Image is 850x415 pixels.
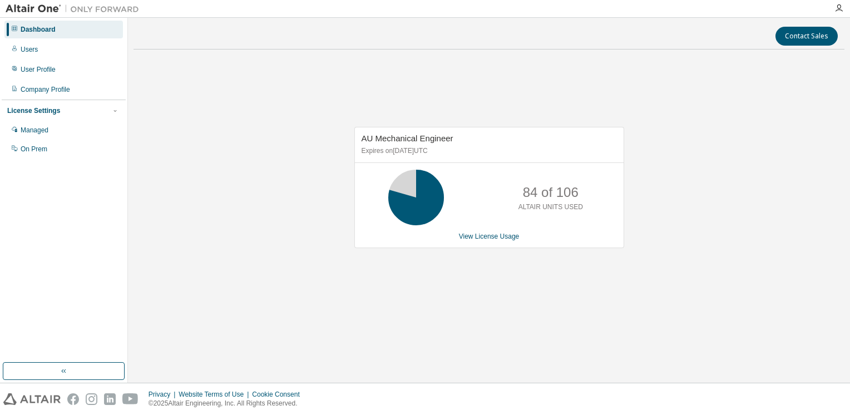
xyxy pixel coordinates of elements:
div: Dashboard [21,25,56,34]
div: User Profile [21,65,56,74]
img: linkedin.svg [104,393,116,405]
div: Company Profile [21,85,70,94]
div: On Prem [21,145,47,154]
div: License Settings [7,106,60,115]
p: © 2025 Altair Engineering, Inc. All Rights Reserved. [149,399,307,408]
img: instagram.svg [86,393,97,405]
img: Altair One [6,3,145,14]
img: altair_logo.svg [3,393,61,405]
div: Privacy [149,390,179,399]
p: Expires on [DATE] UTC [362,146,614,156]
div: Cookie Consent [252,390,306,399]
div: Users [21,45,38,54]
button: Contact Sales [775,27,838,46]
span: AU Mechanical Engineer [362,134,453,143]
p: 84 of 106 [523,183,579,202]
div: Website Terms of Use [179,390,252,399]
a: View License Usage [459,233,520,240]
p: ALTAIR UNITS USED [518,202,583,212]
img: youtube.svg [122,393,139,405]
img: facebook.svg [67,393,79,405]
div: Managed [21,126,48,135]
